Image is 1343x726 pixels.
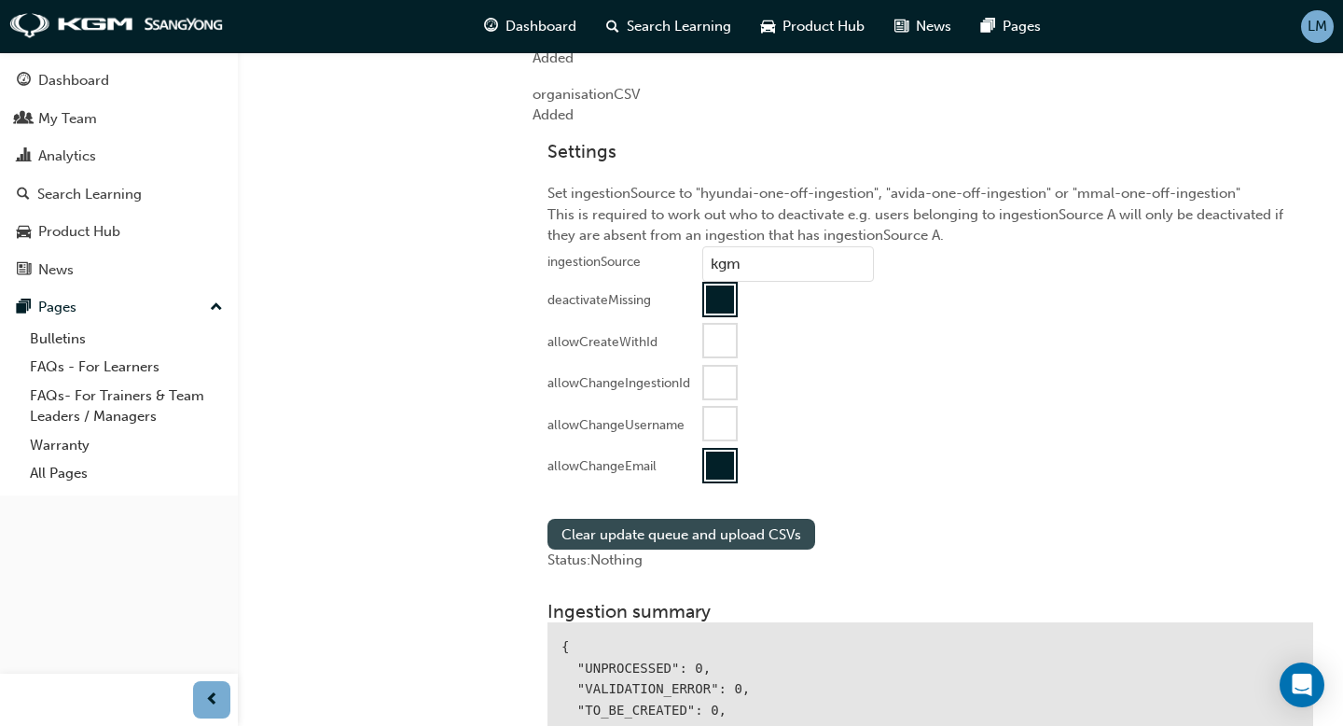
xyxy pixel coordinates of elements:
[38,146,96,167] div: Analytics
[22,353,230,382] a: FAQs - For Learners
[606,15,619,38] span: search-icon
[7,290,230,325] button: Pages
[981,15,995,38] span: pages-icon
[547,519,815,550] button: Clear update queue and upload CSVs
[9,13,224,39] img: kgm
[38,70,109,91] div: Dashboard
[17,73,31,90] span: guage-icon
[1301,10,1334,43] button: LM
[38,259,74,281] div: News
[746,7,879,46] a: car-iconProduct Hub
[17,111,31,128] span: people-icon
[533,126,1328,505] div: Set ingestionSource to "hyundai-one-off-ingestion", "avida-one-off-ingestion" or "mmal-one-off-in...
[7,253,230,287] a: News
[17,187,30,203] span: search-icon
[22,325,230,354] a: Bulletins
[37,184,142,205] div: Search Learning
[879,7,966,46] a: news-iconNews
[966,7,1056,46] a: pages-iconPages
[533,69,1328,126] div: organisation CSV
[1280,663,1324,707] div: Open Intercom Messenger
[547,601,1313,622] h3: Ingestion summary
[547,374,690,393] div: allowChangeIngestionId
[761,15,775,38] span: car-icon
[7,177,230,212] a: Search Learning
[17,224,31,241] span: car-icon
[210,296,223,320] span: up-icon
[547,291,651,310] div: deactivateMissing
[17,300,31,316] span: pages-icon
[22,382,230,431] a: FAQs- For Trainers & Team Leaders / Managers
[702,246,874,282] input: ingestionSource
[547,416,685,435] div: allowChangeUsername
[22,459,230,488] a: All Pages
[547,141,1313,162] h3: Settings
[7,60,230,290] button: DashboardMy TeamAnalyticsSearch LearningProduct HubNews
[38,108,97,130] div: My Team
[627,16,731,37] span: Search Learning
[38,297,76,318] div: Pages
[22,431,230,460] a: Warranty
[7,102,230,136] a: My Team
[547,253,641,272] div: ingestionSource
[591,7,746,46] a: search-iconSearch Learning
[484,15,498,38] span: guage-icon
[505,16,576,37] span: Dashboard
[547,550,1313,571] div: Status: Nothing
[1003,16,1041,37] span: Pages
[17,148,31,165] span: chart-icon
[1308,16,1327,37] span: LM
[38,221,120,243] div: Product Hub
[7,139,230,174] a: Analytics
[533,48,1328,69] div: Added
[894,15,908,38] span: news-icon
[469,7,591,46] a: guage-iconDashboard
[7,215,230,249] a: Product Hub
[205,689,219,712] span: prev-icon
[916,16,951,37] span: News
[17,262,31,279] span: news-icon
[7,63,230,98] a: Dashboard
[547,333,658,352] div: allowCreateWithId
[782,16,865,37] span: Product Hub
[533,105,1328,126] div: Added
[547,457,657,476] div: allowChangeEmail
